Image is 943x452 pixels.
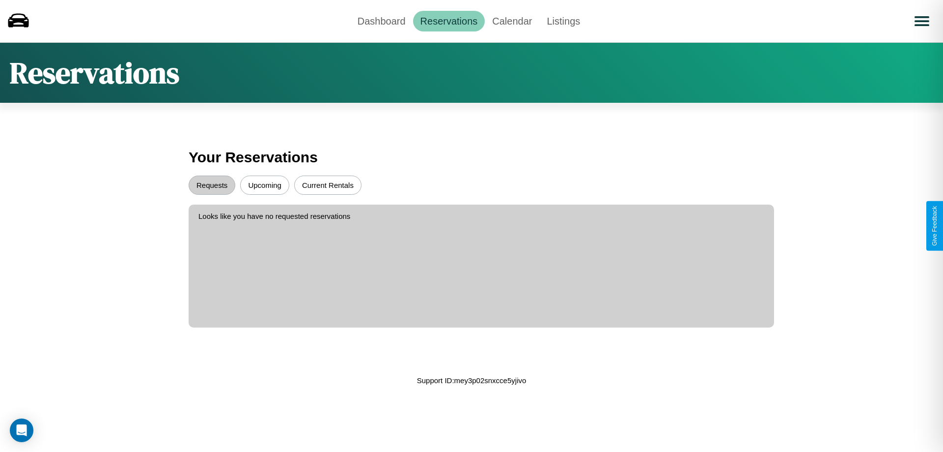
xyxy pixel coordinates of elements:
[240,176,289,195] button: Upcoming
[931,206,938,246] div: Give Feedback
[198,210,764,223] p: Looks like you have no requested reservations
[294,176,361,195] button: Current Rentals
[10,419,33,442] div: Open Intercom Messenger
[413,11,485,31] a: Reservations
[485,11,539,31] a: Calendar
[539,11,587,31] a: Listings
[10,53,179,93] h1: Reservations
[908,7,936,35] button: Open menu
[417,374,527,387] p: Support ID: mey3p02snxcce5yjivo
[350,11,413,31] a: Dashboard
[189,144,754,171] h3: Your Reservations
[189,176,235,195] button: Requests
